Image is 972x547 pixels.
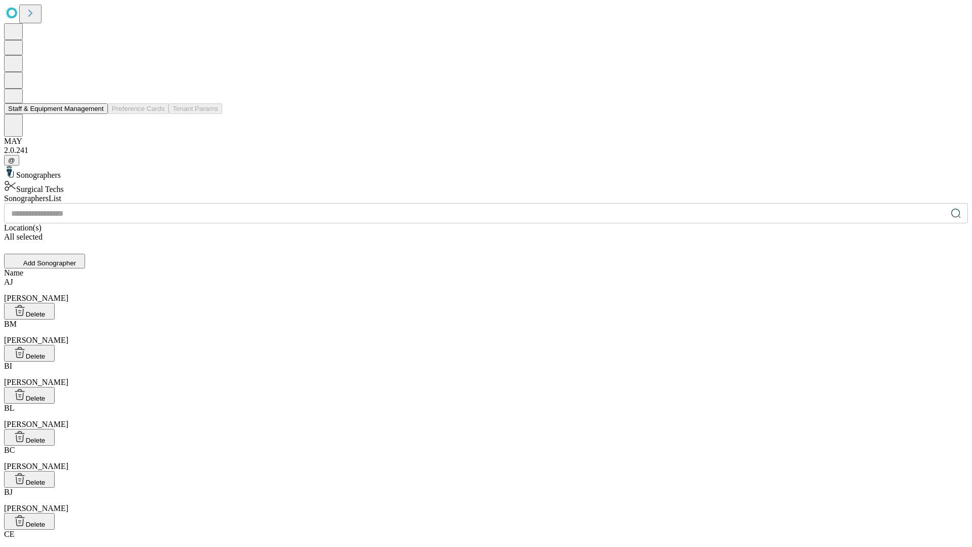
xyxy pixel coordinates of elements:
[4,387,55,404] button: Delete
[4,488,968,513] div: [PERSON_NAME]
[4,513,55,530] button: Delete
[4,404,968,429] div: [PERSON_NAME]
[26,395,46,402] span: Delete
[26,353,46,360] span: Delete
[4,362,12,370] span: BI
[169,103,222,114] button: Tenant Params
[4,103,108,114] button: Staff & Equipment Management
[108,103,169,114] button: Preference Cards
[4,278,13,286] span: AJ
[4,345,55,362] button: Delete
[4,278,968,303] div: [PERSON_NAME]
[4,320,17,328] span: BM
[26,437,46,444] span: Delete
[4,232,968,242] div: All selected
[8,157,15,164] span: @
[4,146,968,155] div: 2.0.241
[4,303,55,320] button: Delete
[26,310,46,318] span: Delete
[26,521,46,528] span: Delete
[4,223,42,232] span: Location(s)
[4,180,968,194] div: Surgical Techs
[4,446,15,454] span: BC
[23,259,76,267] span: Add Sonographer
[4,320,968,345] div: [PERSON_NAME]
[4,530,14,538] span: CE
[4,471,55,488] button: Delete
[4,488,13,496] span: BJ
[4,446,968,471] div: [PERSON_NAME]
[4,155,19,166] button: @
[4,166,968,180] div: Sonographers
[4,137,968,146] div: MAY
[26,479,46,486] span: Delete
[4,254,85,268] button: Add Sonographer
[4,404,14,412] span: BL
[4,268,968,278] div: Name
[4,194,968,203] div: Sonographers List
[4,362,968,387] div: [PERSON_NAME]
[4,429,55,446] button: Delete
